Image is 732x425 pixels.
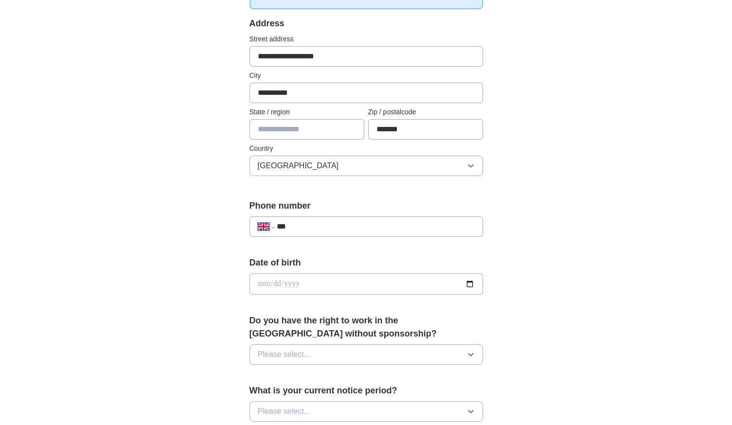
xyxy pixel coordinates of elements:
[250,17,483,30] div: Address
[250,314,483,340] label: Do you have the right to work in the [GEOGRAPHIC_DATA] without sponsorship?
[250,344,483,365] button: Please select...
[250,107,364,117] label: State / region
[258,349,311,360] span: Please select...
[250,143,483,154] label: Country
[250,401,483,422] button: Please select...
[250,199,483,212] label: Phone number
[250,156,483,176] button: [GEOGRAPHIC_DATA]
[250,256,483,269] label: Date of birth
[368,107,483,117] label: Zip / postalcode
[250,384,483,397] label: What is your current notice period?
[250,71,483,81] label: City
[250,34,483,44] label: Street address
[258,406,311,417] span: Please select...
[258,160,339,172] span: [GEOGRAPHIC_DATA]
